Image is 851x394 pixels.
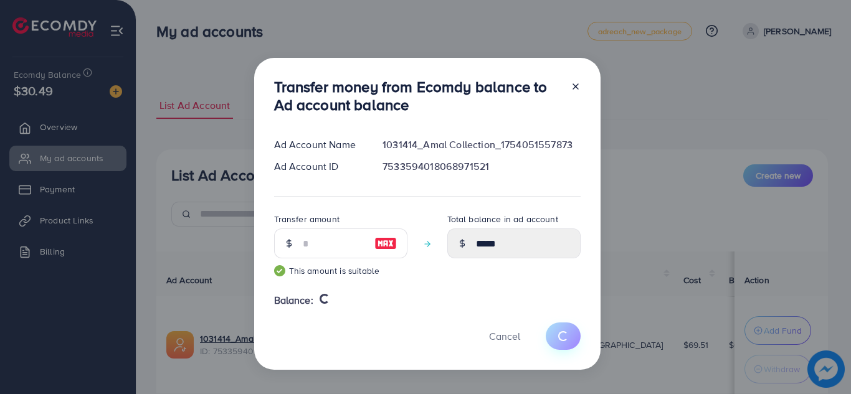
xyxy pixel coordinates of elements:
[264,159,373,174] div: Ad Account ID
[274,213,340,225] label: Transfer amount
[274,265,285,276] img: guide
[274,265,407,277] small: This amount is suitable
[264,138,373,152] div: Ad Account Name
[373,138,590,152] div: 1031414_Amal Collection_1754051557873
[274,78,561,114] h3: Transfer money from Ecomdy balance to Ad account balance
[447,213,558,225] label: Total balance in ad account
[373,159,590,174] div: 7533594018068971521
[274,293,313,307] span: Balance:
[473,322,536,349] button: Cancel
[374,236,397,251] img: image
[489,329,520,343] span: Cancel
